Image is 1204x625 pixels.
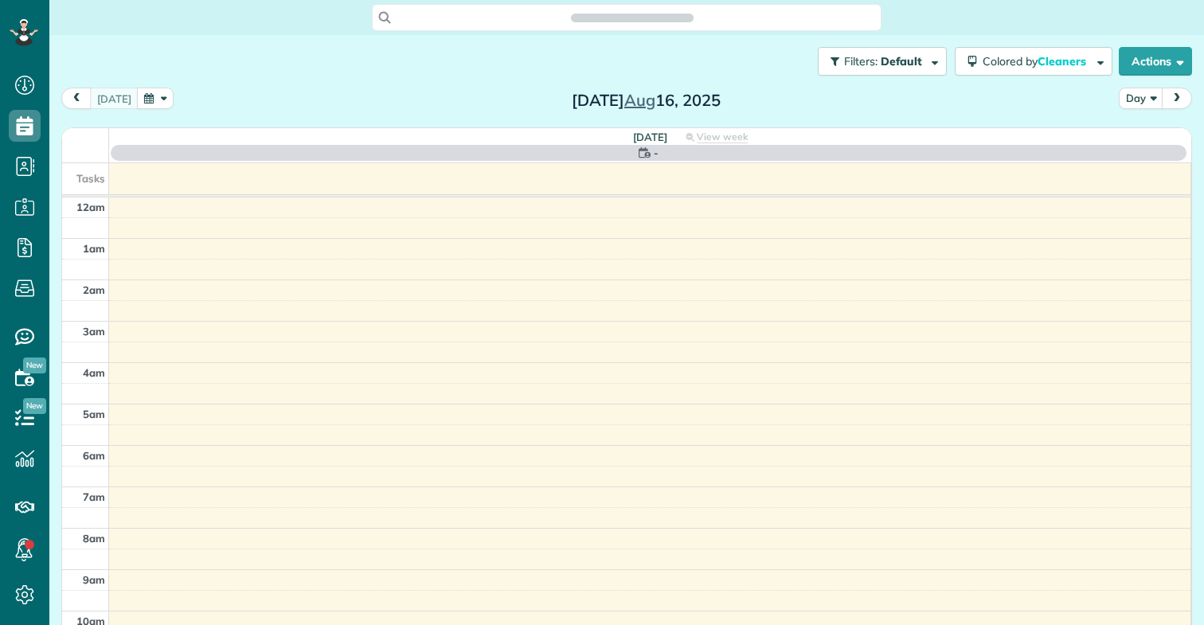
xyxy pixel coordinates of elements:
[76,172,105,185] span: Tasks
[76,201,105,213] span: 12am
[654,145,659,161] span: -
[546,92,745,109] h2: [DATE] 16, 2025
[818,47,947,76] button: Filters: Default
[83,242,105,255] span: 1am
[1038,54,1089,68] span: Cleaners
[697,131,748,143] span: View week
[83,283,105,296] span: 2am
[881,54,923,68] span: Default
[1162,88,1192,109] button: next
[983,54,1092,68] span: Colored by
[83,325,105,338] span: 3am
[1119,47,1192,76] button: Actions
[955,47,1112,76] button: Colored byCleaners
[587,10,677,25] span: Search ZenMaid…
[83,408,105,420] span: 5am
[810,47,947,76] a: Filters: Default
[83,490,105,503] span: 7am
[90,88,139,109] button: [DATE]
[61,88,92,109] button: prev
[633,131,667,143] span: [DATE]
[83,449,105,462] span: 6am
[624,90,655,110] span: Aug
[23,357,46,373] span: New
[844,54,878,68] span: Filters:
[83,532,105,545] span: 8am
[83,573,105,586] span: 9am
[23,398,46,414] span: New
[1119,88,1163,109] button: Day
[83,366,105,379] span: 4am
